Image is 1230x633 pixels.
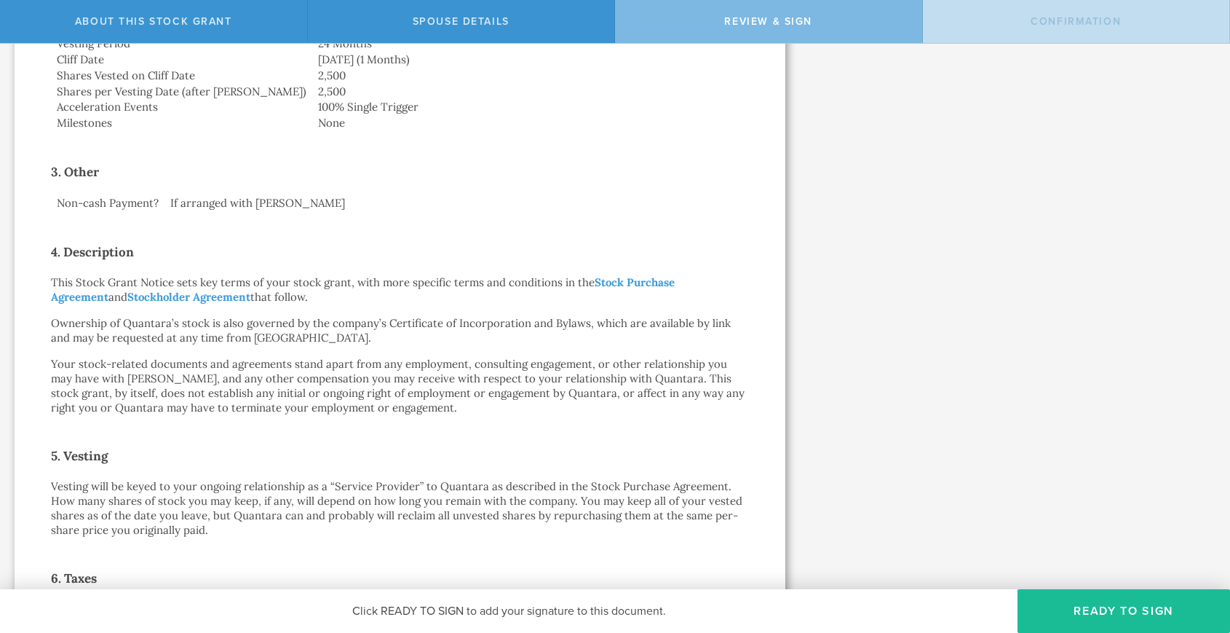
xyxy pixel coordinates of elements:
span: Spouse Details [413,15,509,28]
td: Cliff Date [51,52,312,68]
td: 2,500 [312,68,749,84]
p: Your stock-related documents and agreements stand apart from any employment, consulting engagemen... [51,357,749,415]
td: 24 Months [312,36,749,52]
td: Non-cash Payment? [51,195,164,211]
span: Click READY TO SIGN to add your signature to this document. [352,604,666,618]
td: 2,500 [312,84,749,100]
p: Ownership of Quantara’s stock is also governed by the company’s Certificate of Incorporation and ... [51,316,749,345]
h2: 6. Taxes [51,567,749,590]
button: Ready to Sign [1017,589,1230,633]
span: Confirmation [1031,15,1121,28]
td: Shares Vested on Cliff Date [51,68,312,84]
td: [DATE] (1 Months) [312,52,749,68]
h2: 5. Vesting [51,444,749,468]
span: Review & Sign [724,15,812,28]
td: If arranged with [PERSON_NAME] [164,195,749,211]
p: Vesting will be keyed to your ongoing relationship as a “Service Provider” to Quantara as describ... [51,479,749,538]
td: Acceleration Events [51,99,312,115]
a: Stockholder Agreement [127,290,250,304]
span: About this stock grant [75,15,232,28]
a: Stock Purchase Agreement [51,275,675,304]
td: Shares per Vesting Date (after [PERSON_NAME]) [51,84,312,100]
td: Milestones [51,115,312,131]
p: This Stock Grant Notice sets key terms of your stock grant, with more specific terms and conditio... [51,275,749,304]
h2: 3. Other [51,160,749,184]
td: Vesting Period [51,36,312,52]
td: None [312,115,749,131]
h2: 4. Description [51,240,749,264]
td: 100% Single Trigger [312,99,749,115]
